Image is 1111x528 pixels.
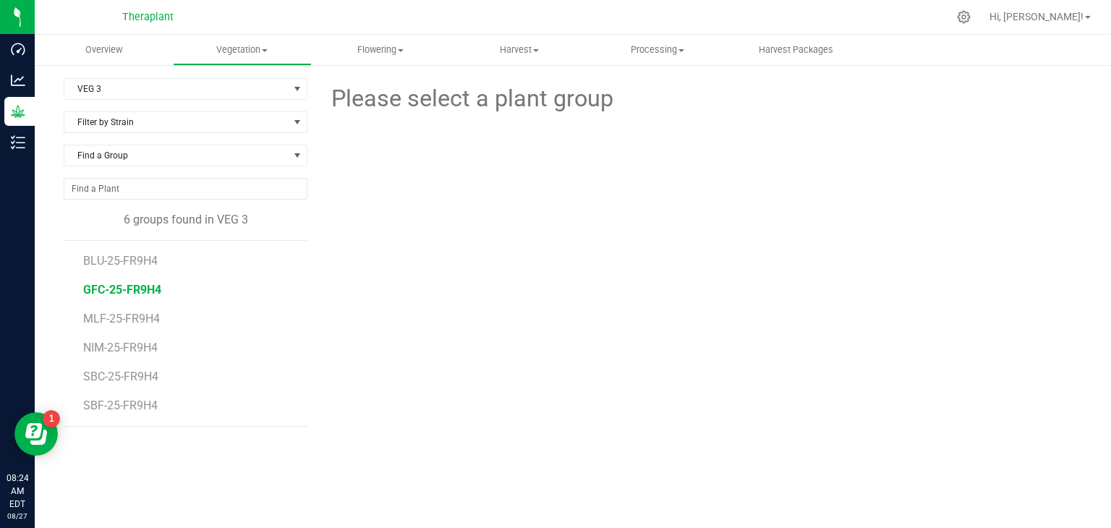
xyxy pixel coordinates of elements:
a: Flowering [312,35,450,65]
span: Overview [66,43,142,56]
inline-svg: Grow [11,104,25,119]
span: Flowering [312,43,449,56]
a: Harvest Packages [727,35,865,65]
span: Please select a plant group [329,81,613,116]
span: Harvest [451,43,587,56]
a: Vegetation [173,35,311,65]
span: Harvest Packages [739,43,853,56]
div: 6 groups found in VEG 3 [64,211,307,229]
span: NIM-25-FR9H4 [83,341,158,354]
inline-svg: Inventory [11,135,25,150]
span: Vegetation [174,43,310,56]
span: VEG 3 [64,79,289,99]
span: SBF-25-FR9H4 [83,399,158,412]
inline-svg: Analytics [11,73,25,88]
span: SBC-25-FR9H4 [83,370,158,383]
span: Filter by Strain [64,112,289,132]
inline-svg: Dashboard [11,42,25,56]
a: Harvest [450,35,588,65]
span: GFC-25-FR9H4 [83,283,161,297]
span: BLU-25-FR9H4 [83,254,158,268]
iframe: Resource center unread badge [43,410,60,427]
a: Processing [588,35,726,65]
p: 08/27 [7,511,28,521]
input: NO DATA FOUND [64,179,307,199]
span: MLF-25-FR9H4 [83,312,160,325]
div: Manage settings [955,10,973,24]
iframe: Resource center [14,412,58,456]
span: Theraplant [122,11,174,23]
span: Processing [589,43,725,56]
p: 08:24 AM EDT [7,472,28,511]
span: select [289,79,307,99]
span: Hi, [PERSON_NAME]! [989,11,1084,22]
a: Overview [35,35,173,65]
span: Find a Group [64,145,289,166]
